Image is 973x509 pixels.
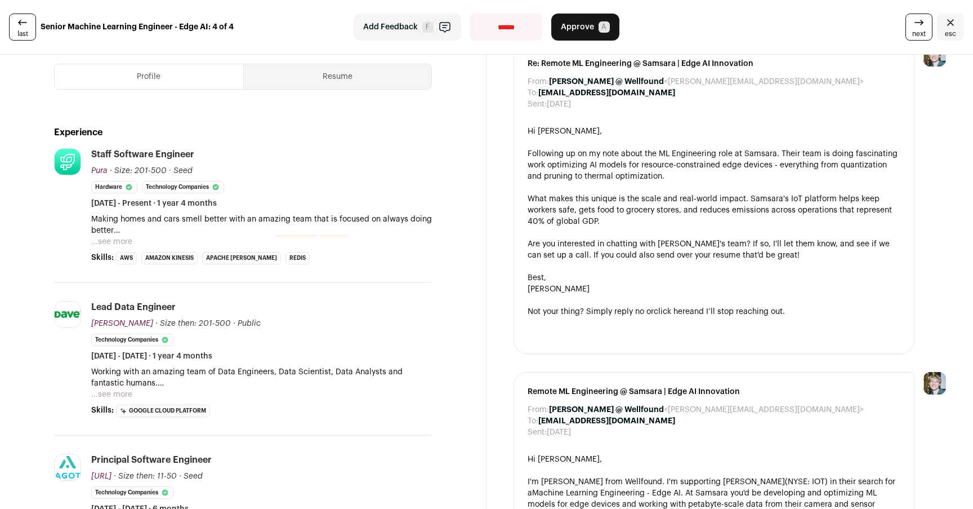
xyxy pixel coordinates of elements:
li: AWS [116,252,137,264]
span: Pura [91,167,108,175]
div: Hi [PERSON_NAME], [528,454,900,465]
li: Technology Companies [91,334,173,346]
div: Are you interested in chatting with [PERSON_NAME]'s team? If so, I'll let them know, and see if w... [528,238,900,261]
mark: embedded [276,236,317,248]
span: last [17,29,28,38]
button: ...see more [91,389,132,400]
span: Public [238,320,261,327]
a: click here [654,308,690,316]
dt: To: [528,415,538,427]
img: 6494470-medium_jpg [923,44,946,67]
dt: From: [528,404,549,415]
li: Amazon Kinesis [141,252,198,264]
div: Best, [528,272,900,284]
span: Seed [184,472,203,480]
span: · Size then: 11-50 [114,472,177,480]
span: next [912,29,926,38]
dd: [DATE] [547,427,571,438]
span: Re: Remote ML Engineering @ Samsara | Edge AI Innovation [528,58,900,69]
a: last [9,14,36,41]
b: [EMAIL_ADDRESS][DOMAIN_NAME] [538,89,675,97]
dt: Sent: [528,99,547,110]
div: Not your thing? Simply reply no or and I’ll stop reaching out. [528,306,900,317]
b: [EMAIL_ADDRESS][DOMAIN_NAME] [538,417,675,425]
dt: To: [528,87,538,99]
button: Resume [244,64,432,89]
h2: Experience [54,126,432,139]
span: Seed [173,167,193,175]
p: Working with an amazing team of Data Engineers, Data Scientist, Data Analysts and fantastic human... [91,366,432,389]
img: 6494470-medium_jpg [923,372,946,395]
button: ...see more [91,236,132,247]
li: Technology Companies [91,486,173,499]
span: Skills: [91,405,114,416]
button: Add Feedback F [354,14,461,41]
img: 3405d72e8cc1b2acfafbb18a477d67e0f84c2c4af0ceebbc5aac9c151ded4989.jpg [55,149,81,175]
span: · Size then: 201-500 [155,320,231,327]
div: Following up on my note about the ML Engineering role at Samsara. Their team is doing fascinating... [528,148,900,182]
li: Google Cloud Platform [116,405,210,417]
span: · [233,318,235,329]
div: Principal Software Engineer [91,454,212,466]
div: What makes this unique is the scale and real-world impact. Samsara's IoT platform helps keep work... [528,193,900,227]
li: Hardware [91,181,137,193]
mark: devices [319,236,348,248]
b: [PERSON_NAME] @ Wellfound [549,406,664,414]
span: [PERSON_NAME] [91,320,153,327]
span: esc [945,29,956,38]
div: Staff Software Engineer [91,148,194,161]
strong: Senior Machine Learning Engineer - Edge AI: 4 of 4 [41,21,234,33]
span: F [422,21,434,33]
button: Approve A [551,14,619,41]
span: [DATE] - [DATE] · 1 year 4 months [91,351,212,362]
span: A [599,21,610,33]
a: next [905,14,932,41]
dd: [DATE] [547,99,571,110]
dt: Sent: [528,427,547,438]
div: Hi [PERSON_NAME], [528,126,900,137]
b: [PERSON_NAME] @ Wellfound [549,78,664,86]
div: [PERSON_NAME] [528,284,900,295]
img: b3b858bfa9c69b274d5f3805ff7ad34a8c581382d104cc741a94ee58509088b5.png [55,456,81,479]
span: Skills: [91,252,114,263]
span: · [169,165,171,176]
img: 9b0b2ac7e40283c7279ae2f5c77870f4e18ae31efc33cb60aa5a7c217f5cfb01.jpg [55,302,81,327]
button: Profile [55,64,243,89]
span: Add Feedback [363,21,418,33]
li: Apache [PERSON_NAME] [202,252,281,264]
p: Making homes and cars smell better with an amazing team that is focused on always doing better [91,214,432,236]
li: Redis [285,252,310,264]
dd: <[PERSON_NAME][EMAIL_ADDRESS][DOMAIN_NAME]> [549,404,864,415]
span: Approve [561,21,594,33]
span: · [179,471,181,482]
div: Lead Data Engineer [91,301,176,313]
span: [URL] [91,472,111,480]
a: Close [937,14,964,41]
span: [DATE] - Present · 1 year 4 months [91,198,217,209]
span: Remote ML Engineering @ Samsara | Edge AI Innovation [528,386,900,397]
dd: <[PERSON_NAME][EMAIL_ADDRESS][DOMAIN_NAME]> [549,76,864,87]
li: Technology Companies [142,181,224,193]
span: · Size: 201-500 [110,167,167,175]
dt: From: [528,76,549,87]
